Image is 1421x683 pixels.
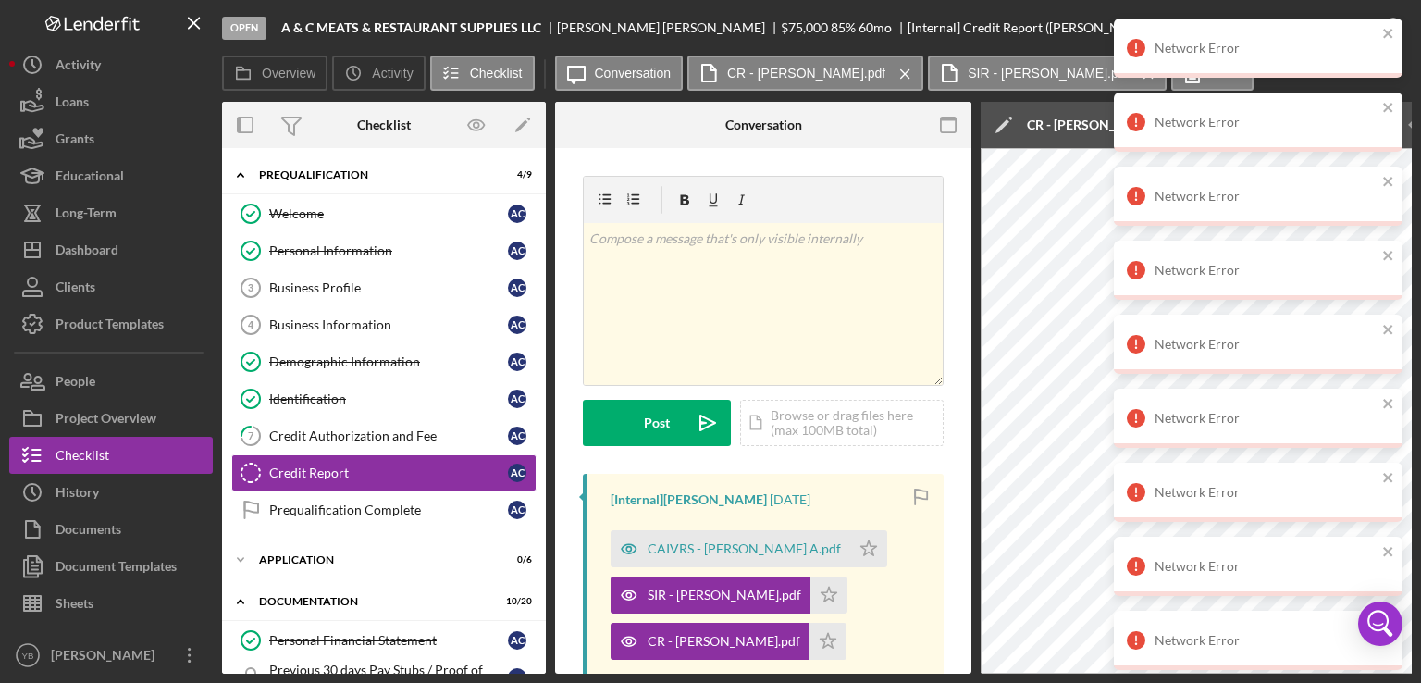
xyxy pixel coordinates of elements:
[1155,337,1377,352] div: Network Error
[781,19,828,35] span: $75,000
[231,306,537,343] a: 4Business InformationAC
[231,622,537,659] a: Personal Financial StatementAC
[56,511,121,553] div: Documents
[583,400,731,446] button: Post
[1027,118,1180,132] div: CR - [PERSON_NAME].pdf
[1382,248,1395,266] button: close
[9,511,213,548] button: Documents
[508,631,526,650] div: A C
[9,83,213,120] button: Loans
[1382,396,1395,414] button: close
[725,118,802,132] div: Conversation
[259,554,486,565] div: Application
[1155,189,1377,204] div: Network Error
[9,474,213,511] button: History
[9,548,213,585] button: Document Templates
[281,20,541,35] b: A & C MEATS & RESTAURANT SUPPLIES LLC
[770,492,810,507] time: 2025-08-22 12:05
[222,17,266,40] div: Open
[56,400,156,441] div: Project Overview
[9,194,213,231] button: Long-Term
[1155,559,1377,574] div: Network Error
[231,491,537,528] a: Prequalification CompleteAC
[499,169,532,180] div: 4 / 9
[508,427,526,445] div: A C
[231,195,537,232] a: WelcomeAC
[508,390,526,408] div: A C
[269,243,508,258] div: Personal Information
[56,548,177,590] div: Document Templates
[499,554,532,565] div: 0 / 6
[269,633,508,648] div: Personal Financial Statement
[968,66,1129,81] label: SIR - [PERSON_NAME].pdf
[859,20,892,35] div: 60 mo
[231,454,537,491] a: Credit ReportAC
[9,363,213,400] button: People
[1155,115,1377,130] div: Network Error
[269,354,508,369] div: Demographic Information
[9,157,213,194] a: Educational
[9,585,213,622] button: Sheets
[222,56,327,91] button: Overview
[508,353,526,371] div: A C
[1382,174,1395,192] button: close
[259,169,486,180] div: Prequalification
[9,437,213,474] a: Checklist
[9,305,213,342] button: Product Templates
[1280,9,1370,46] div: Mark Complete
[9,120,213,157] button: Grants
[9,46,213,83] button: Activity
[269,428,508,443] div: Credit Authorization and Fee
[56,231,118,273] div: Dashboard
[269,206,508,221] div: Welcome
[231,269,537,306] a: 3Business ProfileAC
[648,588,801,602] div: SIR - [PERSON_NAME].pdf
[9,231,213,268] a: Dashboard
[56,305,164,347] div: Product Templates
[56,474,99,515] div: History
[9,268,213,305] button: Clients
[269,466,508,480] div: Credit Report
[430,56,535,91] button: Checklist
[611,530,887,567] button: CAIVRS - [PERSON_NAME] A.pdf
[56,363,95,404] div: People
[56,194,117,236] div: Long-Term
[56,585,93,627] div: Sheets
[648,541,841,556] div: CAIVRS - [PERSON_NAME] A.pdf
[557,20,781,35] div: [PERSON_NAME] [PERSON_NAME]
[9,637,213,674] button: YB[PERSON_NAME]
[470,66,523,81] label: Checklist
[259,596,486,607] div: Documentation
[687,56,923,91] button: CR - [PERSON_NAME].pdf
[1155,633,1377,648] div: Network Error
[499,596,532,607] div: 10 / 20
[231,417,537,454] a: 7Credit Authorization and FeeAC
[56,83,89,125] div: Loans
[332,56,425,91] button: Activity
[1382,470,1395,488] button: close
[1358,602,1402,646] div: Open Intercom Messenger
[727,66,885,81] label: CR - [PERSON_NAME].pdf
[611,492,767,507] div: [Internal] [PERSON_NAME]
[9,400,213,437] button: Project Overview
[357,118,411,132] div: Checklist
[508,242,526,260] div: A C
[1382,26,1395,43] button: close
[1155,411,1377,426] div: Network Error
[1262,9,1412,46] button: Mark Complete
[644,400,670,446] div: Post
[56,157,124,199] div: Educational
[508,316,526,334] div: A C
[1382,100,1395,118] button: close
[269,280,508,295] div: Business Profile
[508,501,526,519] div: A C
[1382,322,1395,340] button: close
[908,20,1155,35] div: [Internal] Credit Report ([PERSON_NAME])
[56,268,95,310] div: Clients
